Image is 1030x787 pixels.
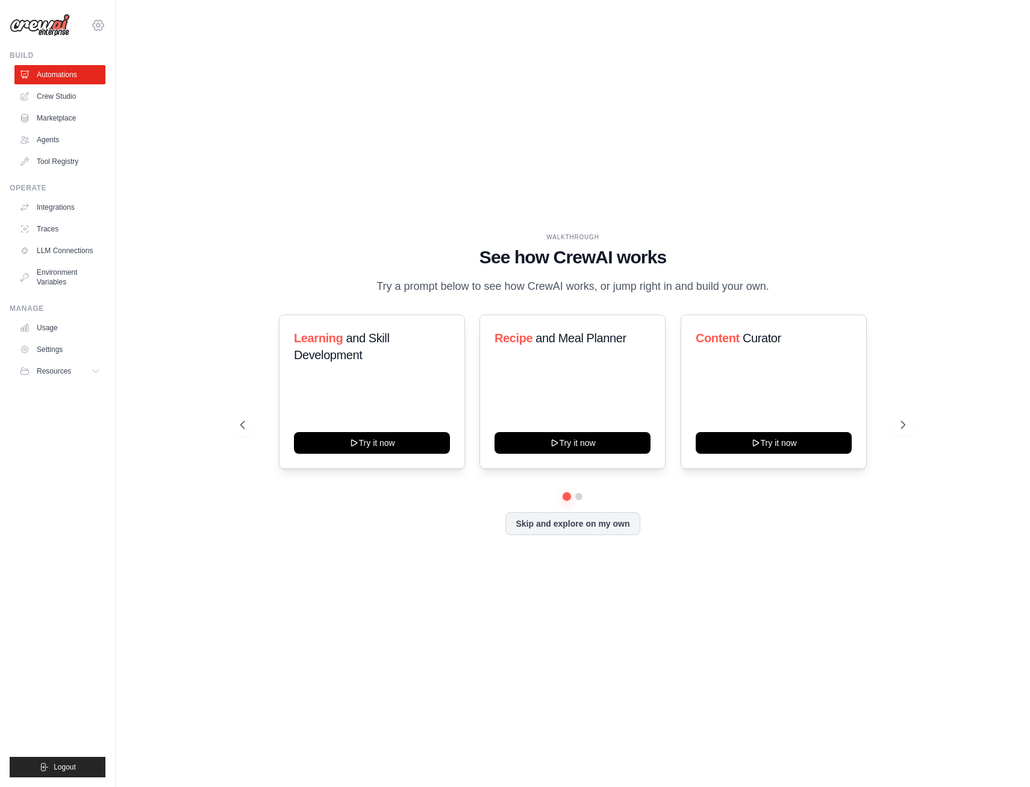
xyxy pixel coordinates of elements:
span: and Meal Planner [536,331,626,345]
button: Try it now [495,432,651,454]
div: Widget de chat [970,729,1030,787]
a: Marketplace [14,108,105,128]
div: Build [10,51,105,60]
button: Logout [10,757,105,777]
button: Resources [14,362,105,381]
div: Manage [10,304,105,313]
img: Logo [10,14,70,37]
a: Crew Studio [14,87,105,106]
iframe: Chat Widget [970,729,1030,787]
p: Try a prompt below to see how CrewAI works, or jump right in and build your own. [370,278,775,295]
a: Usage [14,318,105,337]
a: Integrations [14,198,105,217]
span: Curator [743,331,781,345]
a: Traces [14,219,105,239]
a: Settings [14,340,105,359]
button: Skip and explore on my own [505,512,640,535]
a: Automations [14,65,105,84]
span: Learning [294,331,343,345]
span: Content [696,331,740,345]
span: Recipe [495,331,532,345]
button: Try it now [294,432,450,454]
div: Operate [10,183,105,193]
h1: See how CrewAI works [240,246,905,268]
a: LLM Connections [14,241,105,260]
button: Try it now [696,432,852,454]
a: Tool Registry [14,152,105,171]
div: WALKTHROUGH [240,233,905,242]
a: Agents [14,130,105,149]
span: Logout [54,762,76,772]
span: Resources [37,366,71,376]
a: Environment Variables [14,263,105,292]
